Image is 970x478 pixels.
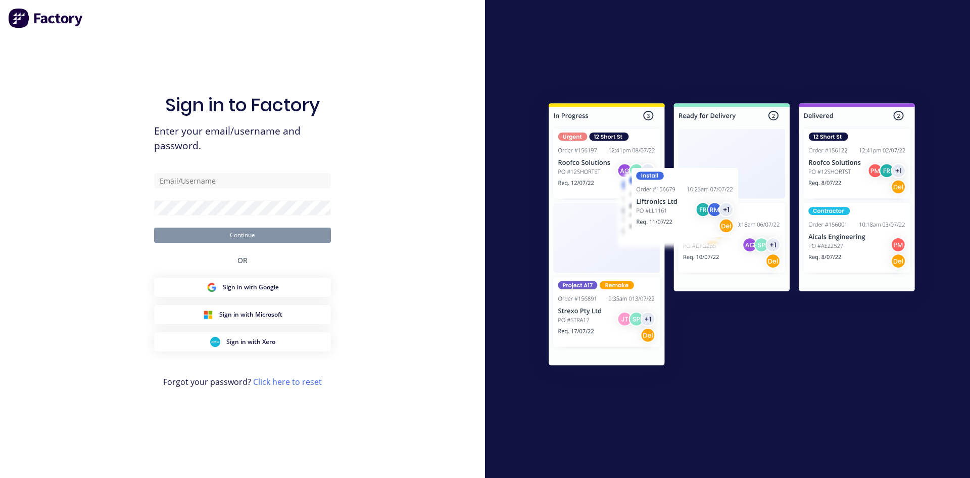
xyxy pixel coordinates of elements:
span: Sign in with Microsoft [219,310,282,319]
h1: Sign in to Factory [165,94,320,116]
span: Sign in with Xero [226,337,275,346]
img: Factory [8,8,84,28]
button: Google Sign inSign in with Google [154,278,331,297]
span: Forgot your password? [163,376,322,388]
button: Microsoft Sign inSign in with Microsoft [154,305,331,324]
img: Sign in [526,83,937,389]
button: Continue [154,228,331,243]
input: Email/Username [154,173,331,188]
button: Xero Sign inSign in with Xero [154,332,331,352]
div: OR [237,243,248,278]
img: Google Sign in [207,282,217,292]
span: Sign in with Google [223,283,279,292]
img: Microsoft Sign in [203,310,213,320]
img: Xero Sign in [210,337,220,347]
a: Click here to reset [253,376,322,387]
span: Enter your email/username and password. [154,124,331,153]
